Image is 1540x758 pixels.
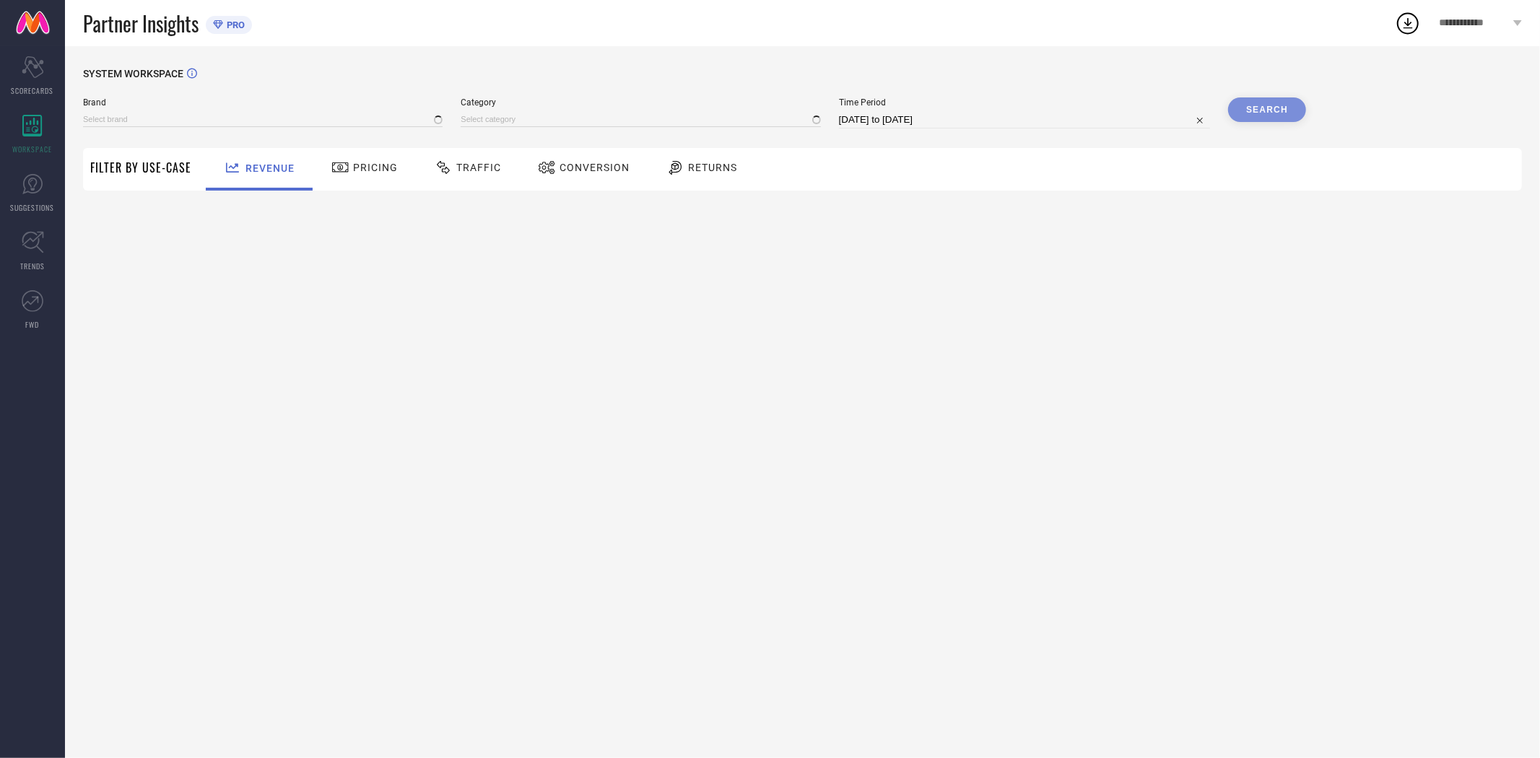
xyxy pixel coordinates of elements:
span: PRO [223,19,245,30]
span: Brand [83,97,443,108]
span: SYSTEM WORKSPACE [83,68,183,79]
span: Revenue [245,162,295,174]
input: Select time period [839,111,1210,128]
span: Partner Insights [83,9,199,38]
span: Category [461,97,820,108]
span: Pricing [353,162,398,173]
div: Open download list [1395,10,1421,36]
input: Select category [461,112,820,127]
span: Traffic [456,162,501,173]
input: Select brand [83,112,443,127]
span: Conversion [560,162,630,173]
span: TRENDS [20,261,45,271]
span: Time Period [839,97,1210,108]
span: SUGGESTIONS [11,202,55,213]
span: FWD [26,319,40,330]
span: WORKSPACE [13,144,53,154]
span: Returns [688,162,737,173]
span: Filter By Use-Case [90,159,191,176]
span: SCORECARDS [12,85,54,96]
